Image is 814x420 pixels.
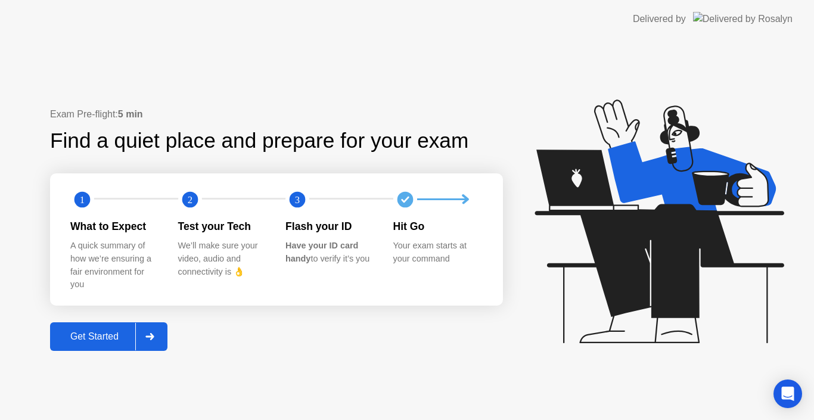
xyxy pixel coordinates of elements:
div: Exam Pre-flight: [50,107,503,122]
div: Get Started [54,331,135,342]
text: 1 [80,194,85,206]
div: Flash your ID [285,219,374,234]
div: Your exam starts at your command [393,239,482,265]
div: We’ll make sure your video, audio and connectivity is 👌 [178,239,267,278]
text: 2 [187,194,192,206]
div: Find a quiet place and prepare for your exam [50,125,470,157]
img: Delivered by Rosalyn [693,12,793,26]
div: to verify it’s you [285,239,374,265]
div: A quick summary of how we’re ensuring a fair environment for you [70,239,159,291]
text: 3 [295,194,300,206]
b: Have your ID card handy [285,241,358,263]
b: 5 min [118,109,143,119]
div: What to Expect [70,219,159,234]
div: Open Intercom Messenger [773,379,802,408]
button: Get Started [50,322,167,351]
div: Hit Go [393,219,482,234]
div: Delivered by [633,12,686,26]
div: Test your Tech [178,219,267,234]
